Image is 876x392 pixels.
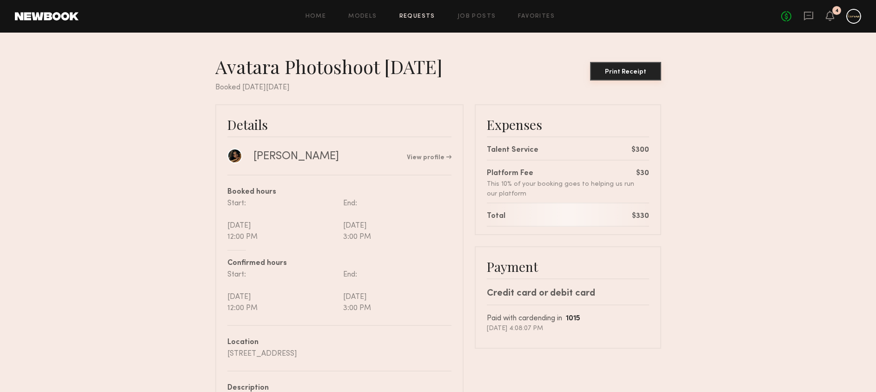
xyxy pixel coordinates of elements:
[487,179,636,199] div: This 10% of your booking goes to helping us run our platform
[227,269,339,314] div: Start: [DATE] 12:00 PM
[348,14,377,20] a: Models
[487,116,649,133] div: Expenses
[518,14,555,20] a: Favorites
[487,258,649,275] div: Payment
[339,198,451,243] div: End: [DATE] 3:00 PM
[631,145,649,156] div: $300
[590,62,661,81] button: Print Receipt
[487,211,505,222] div: Total
[487,145,538,156] div: Talent Service
[227,348,451,359] div: [STREET_ADDRESS]
[253,149,339,163] div: [PERSON_NAME]
[487,313,649,324] div: Paid with card ending in
[399,14,435,20] a: Requests
[458,14,496,20] a: Job Posts
[407,155,451,161] a: View profile
[487,168,636,179] div: Platform Fee
[594,69,657,75] div: Print Receipt
[227,337,451,348] div: Location
[835,8,839,14] div: 4
[227,198,339,243] div: Start: [DATE] 12:00 PM
[227,258,451,269] div: Confirmed hours
[305,14,326,20] a: Home
[227,187,451,198] div: Booked hours
[227,116,451,133] div: Details
[487,287,649,301] div: Credit card or debit card
[339,269,451,314] div: End: [DATE] 3:00 PM
[215,55,450,78] div: Avatara Photoshoot [DATE]
[636,168,649,179] div: $30
[487,324,649,333] div: [DATE] 4:08:07 PM
[632,211,649,222] div: $330
[215,82,661,93] div: Booked [DATE][DATE]
[566,315,580,322] b: 1015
